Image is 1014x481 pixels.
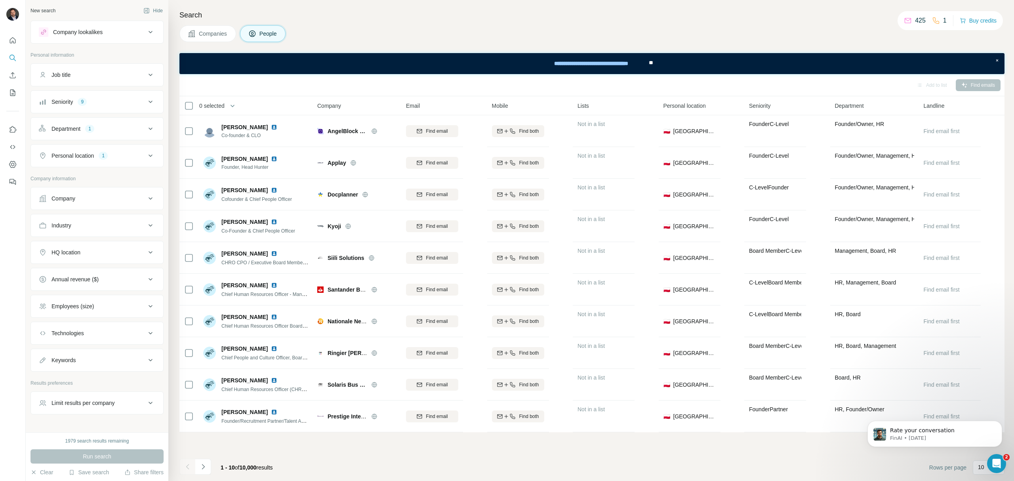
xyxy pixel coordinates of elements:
[65,437,129,445] div: 1979 search results remaining
[426,286,448,293] span: Find email
[271,409,277,415] img: LinkedIn logo
[31,270,163,289] button: Annual revenue ($)
[426,254,448,261] span: Find email
[51,195,75,202] div: Company
[663,381,670,389] span: 🇵🇱
[317,102,341,110] span: Company
[30,380,164,387] p: Results preferences
[317,382,324,388] img: Logo of Solaris Bus & Coach
[221,313,268,321] span: [PERSON_NAME]
[328,159,346,167] span: Applay
[406,220,458,232] button: Find email
[6,68,19,82] button: Enrich CSV
[221,345,268,353] span: [PERSON_NAME]
[6,175,19,189] button: Feedback
[578,216,605,222] span: Not in a list
[31,216,163,235] button: Industry
[663,159,670,167] span: 🇵🇱
[179,53,1004,74] iframe: Banner
[203,125,216,137] img: Avatar
[6,140,19,154] button: Use Surfe API
[221,418,336,424] span: Founder/Recruitment Partner/Talent Acquisition Expert
[835,184,920,191] span: Founder/Owner, Management, HR
[328,318,388,324] span: Nationale Nederlanden
[749,374,805,381] span: Board Member C-Level
[578,343,605,349] span: Not in a list
[663,349,670,357] span: 🇵🇱
[31,324,163,343] button: Technologies
[426,128,448,135] span: Find email
[221,464,235,471] span: 1 - 10
[492,284,544,296] button: Find both
[578,311,605,317] span: Not in a list
[317,286,324,293] img: Logo of Santander Bank Polska SA
[221,197,292,202] span: Cofounder & Chief People Officer
[492,252,544,264] button: Find both
[30,52,164,59] p: Personal information
[406,347,458,359] button: Find email
[915,16,926,25] p: 425
[835,343,896,349] span: HR, Board, Management
[51,248,80,256] div: HQ location
[271,124,277,130] img: LinkedIn logo
[406,189,458,200] button: Find email
[221,376,268,384] span: [PERSON_NAME]
[578,279,605,286] span: Not in a list
[519,254,539,261] span: Find both
[406,315,458,327] button: Find email
[240,464,257,471] span: 10,000
[6,122,19,137] button: Use Surfe on LinkedIn
[492,410,544,422] button: Find both
[328,127,367,135] span: AngelBlock Protocol
[835,406,884,412] span: HR, Founder/Owner
[30,7,55,14] div: New search
[203,378,216,391] img: Avatar
[663,254,670,262] span: 🇵🇱
[317,223,324,229] img: Logo of Kyoji
[271,314,277,320] img: LinkedIn logo
[856,404,1014,460] iframe: Intercom notifications message
[271,345,277,352] img: LinkedIn logo
[924,318,960,324] span: Find email first
[749,248,805,254] span: Board Member C-Level
[492,125,544,137] button: Find both
[317,350,324,356] img: Logo of Ringier Axel Springer Polska
[924,160,960,166] span: Find email first
[317,413,324,420] img: Logo of Prestige International Recruitment
[317,255,324,261] img: Logo of Siili Solutions
[673,412,716,420] span: [GEOGRAPHIC_DATA]
[51,71,71,79] div: Job title
[203,252,216,264] img: Avatar
[199,102,225,110] span: 0 selected
[30,468,53,476] button: Clear
[749,184,789,191] span: C-Level Founder
[578,102,589,110] span: Lists
[6,33,19,48] button: Quick start
[519,349,539,357] span: Find both
[663,286,670,294] span: 🇵🇱
[6,157,19,172] button: Dashboard
[31,351,163,370] button: Keywords
[221,218,268,226] span: [PERSON_NAME]
[69,468,109,476] button: Save search
[31,92,163,111] button: Seniority9
[406,252,458,264] button: Find email
[271,282,277,288] img: LinkedIn logo
[406,157,458,169] button: Find email
[317,318,324,324] img: Logo of Nationale Nederlanden
[221,408,268,416] span: [PERSON_NAME]
[221,386,341,392] span: Chief Human Resources Officer (CHRO), Board Member
[195,459,211,475] button: Navigate to next page
[924,128,960,134] span: Find email first
[31,65,163,84] button: Job title
[426,349,448,357] span: Find email
[221,464,273,471] span: results
[924,350,960,356] span: Find email first
[673,286,716,294] span: [GEOGRAPHIC_DATA]
[519,223,539,230] span: Find both
[673,381,716,389] span: [GEOGRAPHIC_DATA]
[31,23,163,42] button: Company lookalikes
[673,317,716,325] span: [GEOGRAPHIC_DATA]
[235,464,240,471] span: of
